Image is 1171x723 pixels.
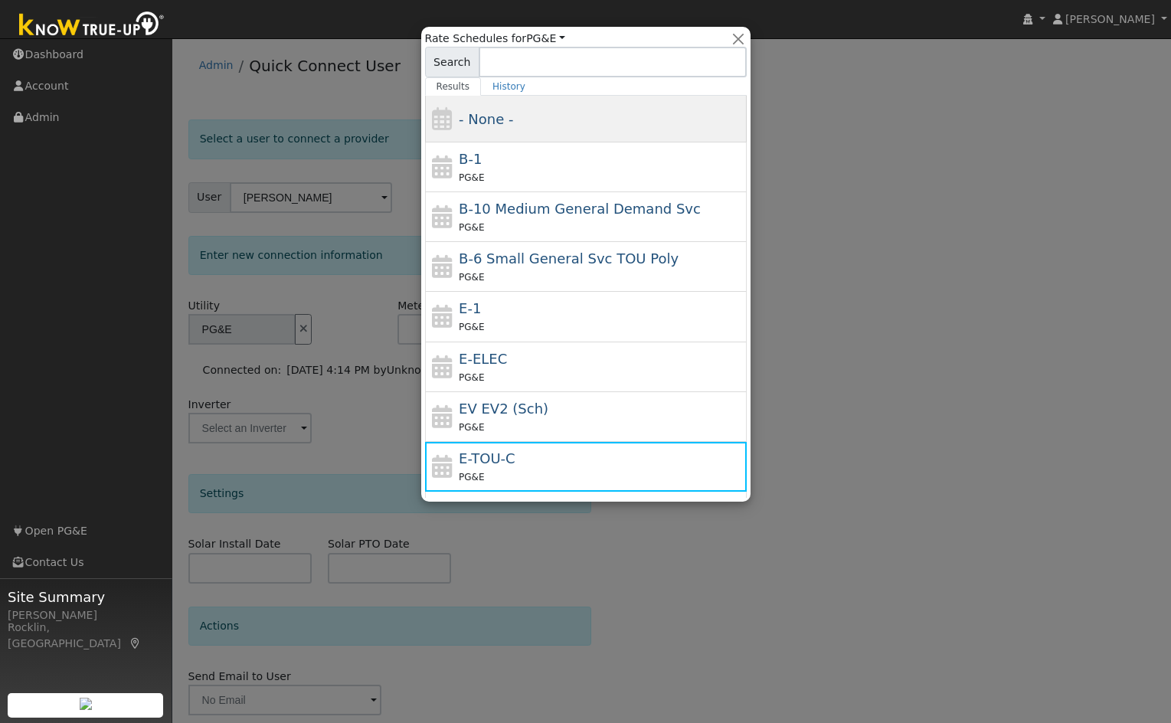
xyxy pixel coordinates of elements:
[459,472,484,483] span: PG&E
[459,422,484,433] span: PG&E
[459,201,701,217] span: B-10 Medium General Demand Service (Primary Voltage)
[459,300,481,316] span: E-1
[459,322,484,332] span: PG&E
[8,620,164,652] div: Rocklin, [GEOGRAPHIC_DATA]
[80,698,92,710] img: retrieve
[1065,13,1155,25] span: [PERSON_NAME]
[459,222,484,233] span: PG&E
[526,32,565,44] a: PG&E
[425,47,479,77] span: Search
[459,151,482,167] span: B-1
[459,111,513,127] span: - None -
[425,77,482,96] a: Results
[459,250,679,267] span: B-6 Small General Service TOU Poly Phase
[459,450,515,466] span: E-TOU-C
[425,31,565,47] span: Rate Schedules for
[8,607,164,623] div: [PERSON_NAME]
[8,587,164,607] span: Site Summary
[481,77,537,96] a: History
[459,401,548,417] span: Electric Vehicle EV2 (Sch)
[459,372,484,383] span: PG&E
[459,172,484,183] span: PG&E
[459,272,484,283] span: PG&E
[129,637,142,649] a: Map
[459,351,507,367] span: E-ELEC
[11,8,172,43] img: Know True-Up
